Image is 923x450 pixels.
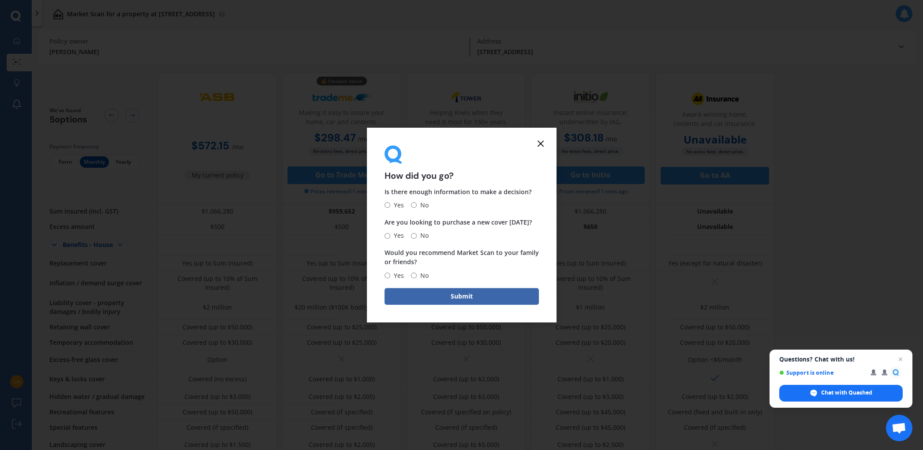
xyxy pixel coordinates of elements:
span: Would you recommend Market Scan to your family or friends? [385,249,539,266]
div: How did you go? [385,145,539,180]
input: No [411,233,417,239]
span: No [417,270,429,281]
span: No [417,230,429,241]
input: No [411,273,417,278]
span: Is there enough information to make a decision? [385,188,531,196]
input: Yes [385,273,390,278]
input: Yes [385,233,390,239]
span: Yes [390,230,404,241]
span: Questions? Chat with us! [779,356,903,363]
span: Are you looking to purchase a new cover [DATE]? [385,218,532,226]
span: Yes [390,200,404,210]
span: No [417,200,429,210]
span: Yes [390,270,404,281]
input: Yes [385,203,390,208]
span: Chat with Quashed [821,389,872,397]
input: No [411,203,417,208]
a: Open chat [886,415,912,441]
button: Submit [385,288,539,305]
span: Support is online [779,369,864,376]
span: Chat with Quashed [779,385,903,402]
